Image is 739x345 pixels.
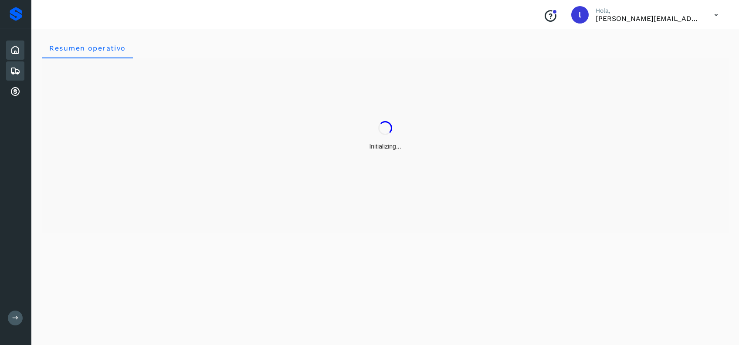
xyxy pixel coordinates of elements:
[6,41,24,60] div: Inicio
[6,61,24,81] div: Embarques
[6,82,24,101] div: Cuentas por cobrar
[596,14,700,23] p: lorena.rojo@serviciosatc.com.mx
[596,7,700,14] p: Hola,
[49,44,126,52] span: Resumen operativo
